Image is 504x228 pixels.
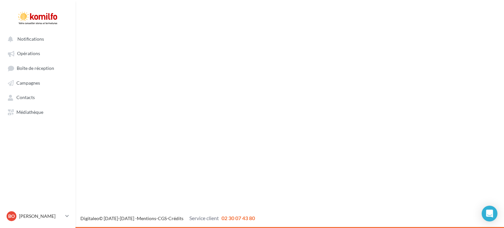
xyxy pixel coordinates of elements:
[4,106,72,118] a: Médiathèque
[17,36,44,42] span: Notifications
[189,215,219,221] span: Service client
[4,47,72,59] a: Opérations
[17,51,40,56] span: Opérations
[16,109,43,115] span: Médiathèque
[137,216,156,221] a: Mentions
[221,215,255,221] span: 02 30 07 43 80
[4,33,69,45] button: Notifications
[5,210,70,222] a: BO [PERSON_NAME]
[17,65,54,71] span: Boîte de réception
[168,216,183,221] a: Crédits
[16,95,35,100] span: Contacts
[19,213,63,219] p: [PERSON_NAME]
[80,216,255,221] span: © [DATE]-[DATE] - - -
[4,91,72,103] a: Contacts
[8,213,15,219] span: BO
[4,62,72,74] a: Boîte de réception
[16,80,40,86] span: Campagnes
[4,77,72,89] a: Campagnes
[80,216,99,221] a: Digitaleo
[158,216,167,221] a: CGS
[482,206,497,221] div: Open Intercom Messenger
